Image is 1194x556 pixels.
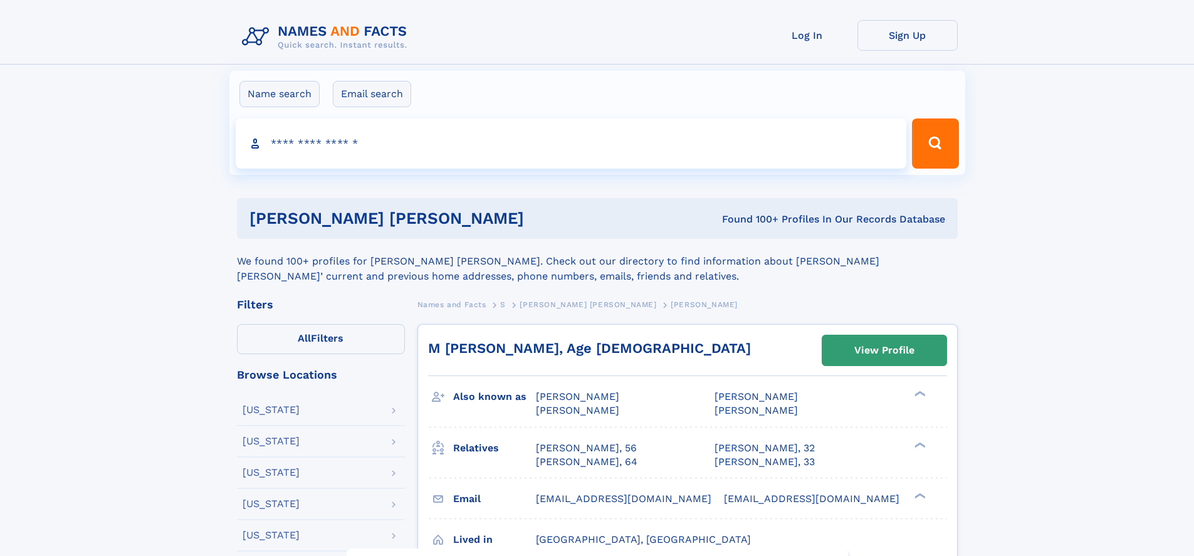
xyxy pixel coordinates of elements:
[236,118,907,169] input: search input
[536,391,619,402] span: [PERSON_NAME]
[243,499,300,509] div: [US_STATE]
[237,299,405,310] div: Filters
[536,493,711,505] span: [EMAIL_ADDRESS][DOMAIN_NAME]
[237,324,405,354] label: Filters
[453,386,536,407] h3: Also known as
[243,405,300,415] div: [US_STATE]
[912,118,958,169] button: Search Button
[623,212,945,226] div: Found 100+ Profiles In Our Records Database
[671,300,738,309] span: [PERSON_NAME]
[536,441,637,455] a: [PERSON_NAME], 56
[724,493,899,505] span: [EMAIL_ADDRESS][DOMAIN_NAME]
[715,455,815,469] a: [PERSON_NAME], 33
[911,491,926,500] div: ❯
[237,369,405,380] div: Browse Locations
[453,488,536,510] h3: Email
[715,391,798,402] span: [PERSON_NAME]
[243,530,300,540] div: [US_STATE]
[911,441,926,449] div: ❯
[500,300,506,309] span: S
[243,436,300,446] div: [US_STATE]
[536,533,751,545] span: [GEOGRAPHIC_DATA], [GEOGRAPHIC_DATA]
[520,300,656,309] span: [PERSON_NAME] [PERSON_NAME]
[757,20,857,51] a: Log In
[428,340,751,356] a: M [PERSON_NAME], Age [DEMOGRAPHIC_DATA]
[333,81,411,107] label: Email search
[822,335,946,365] a: View Profile
[715,404,798,416] span: [PERSON_NAME]
[500,296,506,312] a: S
[715,441,815,455] a: [PERSON_NAME], 32
[243,468,300,478] div: [US_STATE]
[536,455,637,469] a: [PERSON_NAME], 64
[453,529,536,550] h3: Lived in
[857,20,958,51] a: Sign Up
[237,239,958,284] div: We found 100+ profiles for [PERSON_NAME] [PERSON_NAME]. Check out our directory to find informati...
[453,438,536,459] h3: Relatives
[249,211,623,226] h1: [PERSON_NAME] [PERSON_NAME]
[911,390,926,398] div: ❯
[239,81,320,107] label: Name search
[237,20,417,54] img: Logo Names and Facts
[536,404,619,416] span: [PERSON_NAME]
[417,296,486,312] a: Names and Facts
[854,336,914,365] div: View Profile
[520,296,656,312] a: [PERSON_NAME] [PERSON_NAME]
[298,332,311,344] span: All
